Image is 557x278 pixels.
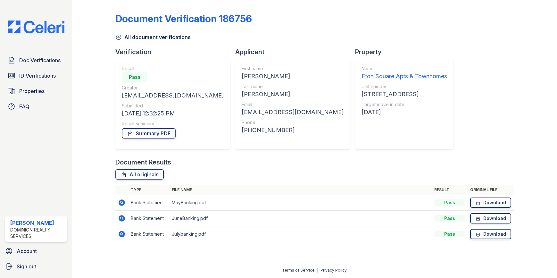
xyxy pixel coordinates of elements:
a: Download [470,198,511,208]
span: Properties [19,87,45,95]
div: Target move in date [362,101,447,108]
div: Email [242,101,344,108]
div: Pass [122,72,147,82]
div: [STREET_ADDRESS] [362,90,447,99]
a: Account [3,245,70,257]
span: FAQ [19,103,29,110]
div: Phone [242,119,344,126]
div: Verification [115,47,235,56]
img: CE_Logo_Blue-a8612792a0a2168367f1c8372b55b34899dd931a85d93a1a3d3e32e68fde9ad4.png [3,21,70,33]
th: File name [169,185,431,195]
a: ID Verifications [5,69,67,82]
iframe: chat widget [530,252,551,272]
span: Doc Verifications [19,56,61,64]
td: Bank Statement [128,226,169,242]
td: Bank Statement [128,195,169,211]
div: Pass [434,231,465,237]
div: Pass [434,215,465,222]
a: All document verifications [115,33,191,41]
div: [DATE] 12:32:25 PM [122,109,224,118]
div: Result [122,65,224,72]
div: Last name [242,83,344,90]
div: Name [362,65,447,72]
div: [EMAIL_ADDRESS][DOMAIN_NAME] [242,108,344,117]
a: Summary PDF [122,128,176,139]
div: | [317,268,318,273]
a: FAQ [5,100,67,113]
td: JuneBanking.pdf [169,211,431,226]
span: Account [17,247,37,255]
div: Applicant [235,47,355,56]
td: Bank Statement [128,211,169,226]
div: Pass [434,199,465,206]
div: Unit number [362,83,447,90]
div: Document Verification 186756 [115,13,252,24]
a: Name Eton Square Apts & Townhomes [362,65,447,81]
a: All originals [115,169,164,180]
div: [PERSON_NAME] [242,90,344,99]
div: [EMAIL_ADDRESS][DOMAIN_NAME] [122,91,224,100]
div: Creator [122,85,224,91]
div: [DATE] [362,108,447,117]
a: Download [470,213,511,223]
a: Doc Verifications [5,54,67,67]
span: Sign out [17,263,36,270]
a: Privacy Policy [320,268,347,273]
div: Eton Square Apts & Townhomes [362,72,447,81]
div: First name [242,65,344,72]
th: Type [128,185,169,195]
a: Download [470,229,511,239]
div: Property [355,47,459,56]
div: Submitted [122,103,224,109]
div: [PERSON_NAME] [10,219,64,227]
div: Result summary [122,121,224,127]
a: Terms of Service [282,268,315,273]
div: Dominion Realty Services [10,227,64,240]
td: Julybanking.pdf [169,226,431,242]
a: Properties [5,85,67,97]
div: [PERSON_NAME] [242,72,344,81]
div: Document Results [115,158,171,167]
div: [PHONE_NUMBER] [242,126,344,135]
a: Sign out [3,260,70,273]
td: MayBanking.pdf [169,195,431,211]
th: Result [432,185,468,195]
span: ID Verifications [19,72,56,80]
th: Original file [468,185,514,195]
